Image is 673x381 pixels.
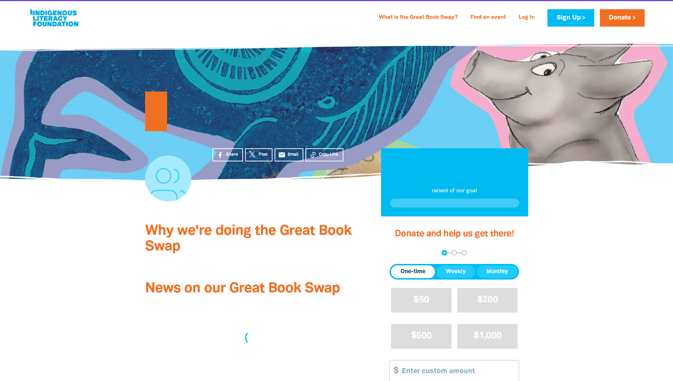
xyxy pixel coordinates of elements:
a: Share [213,148,243,161]
button: Navigate to step 2 of 3 to enter your details [452,250,457,255]
span: Monthly [486,267,508,276]
button: Monthly [477,265,518,278]
a: Sign Up [547,9,594,27]
span: Copy Link [319,151,338,158]
div: Donation frequency [390,264,519,280]
button: One-time [391,265,435,278]
a: emailEmail [275,148,304,161]
a: Find an event [466,12,510,23]
span: Weekly [446,267,466,276]
span: $500 [411,332,431,340]
button: Weekly [436,265,475,278]
p: raised of our goal [390,187,519,195]
button: Navigate to step 3 of 3 to enter your payment details [462,250,467,255]
a: Post [245,148,272,161]
button: Navigate to step 1 of 3 to enter your donation amount [442,250,447,255]
span: Donate and help us get there! [395,230,514,238]
span: $200 [478,296,498,304]
button: Copy Link [305,148,343,161]
i: email [278,151,286,159]
a: Log In [514,12,539,23]
span: Post [259,151,267,158]
span: Email [288,151,298,158]
span: One-time [401,267,425,276]
span: $1,000 [474,332,501,340]
button: $500 [391,324,452,348]
a: What is the Great Book Swap? [375,12,462,23]
span: Why we're doing the Great Book Swap [145,225,352,253]
button: $50 [391,288,452,313]
span: $50 [414,296,429,304]
button: $1,000 [457,324,518,348]
a: Donate [600,9,645,27]
span: Share [226,151,238,158]
button: $200 [457,288,518,313]
h3: News on our Great Book Swap [145,281,360,297]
